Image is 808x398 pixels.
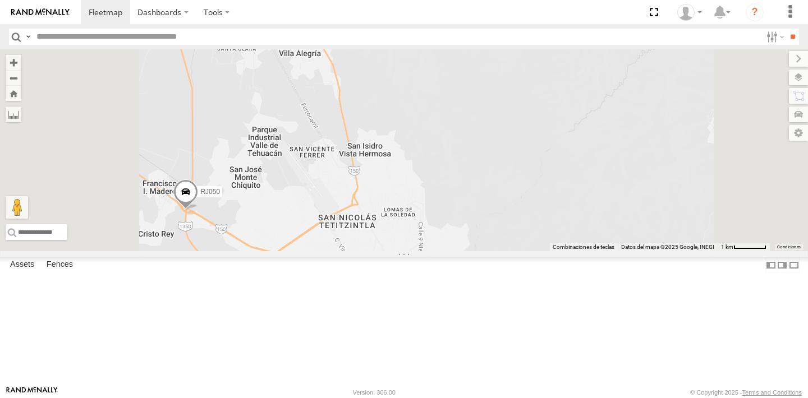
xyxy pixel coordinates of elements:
[200,188,220,196] span: RJ050
[6,387,58,398] a: Visit our Website
[746,3,764,21] i: ?
[690,389,802,396] div: © Copyright 2025 -
[11,8,70,16] img: rand-logo.svg
[6,196,28,219] button: Arrastra el hombrecito naranja al mapa para abrir Street View
[789,125,808,141] label: Map Settings
[673,4,706,21] div: syfan corp
[6,86,21,101] button: Zoom Home
[6,70,21,86] button: Zoom out
[41,257,79,273] label: Fences
[742,389,802,396] a: Terms and Conditions
[553,243,614,251] button: Combinaciones de teclas
[6,107,21,122] label: Measure
[721,244,733,250] span: 1 km
[777,257,788,273] label: Dock Summary Table to the Right
[6,55,21,70] button: Zoom in
[353,389,396,396] div: Version: 306.00
[762,29,786,45] label: Search Filter Options
[621,244,714,250] span: Datos del mapa ©2025 Google, INEGI
[24,29,33,45] label: Search Query
[4,257,40,273] label: Assets
[788,257,800,273] label: Hide Summary Table
[765,257,777,273] label: Dock Summary Table to the Left
[718,243,770,251] button: Escala del mapa: 1 km por 55 píxeles
[777,245,801,249] a: Condiciones (se abre en una nueva pestaña)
